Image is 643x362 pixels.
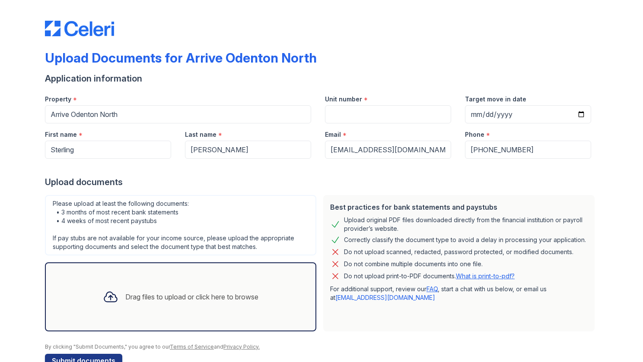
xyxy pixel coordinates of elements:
[344,259,483,269] div: Do not combine multiple documents into one file.
[223,343,260,350] a: Privacy Policy.
[330,285,588,302] p: For additional support, review our , start a chat with us below, or email us at
[45,50,317,66] div: Upload Documents for Arrive Odenton North
[427,285,438,293] a: FAQ
[465,130,484,139] label: Phone
[170,343,214,350] a: Terms of Service
[456,272,515,280] a: What is print-to-pdf?
[45,95,71,104] label: Property
[335,294,435,301] a: [EMAIL_ADDRESS][DOMAIN_NAME]
[45,21,114,36] img: CE_Logo_Blue-a8612792a0a2168367f1c8372b55b34899dd931a85d93a1a3d3e32e68fde9ad4.png
[344,235,586,245] div: Correctly classify the document type to avoid a delay in processing your application.
[45,343,598,350] div: By clicking "Submit Documents," you agree to our and
[325,95,362,104] label: Unit number
[344,216,588,233] div: Upload original PDF files downloaded directly from the financial institution or payroll provider’...
[330,202,588,212] div: Best practices for bank statements and paystubs
[45,72,598,85] div: Application information
[185,130,216,139] label: Last name
[325,130,341,139] label: Email
[45,195,316,255] div: Please upload at least the following documents: • 3 months of most recent bank statements • 4 wee...
[344,247,573,257] div: Do not upload scanned, redacted, password protected, or modified documents.
[45,176,598,188] div: Upload documents
[344,272,515,280] p: Do not upload print-to-PDF documents.
[45,130,77,139] label: First name
[465,95,526,104] label: Target move in date
[125,292,258,302] div: Drag files to upload or click here to browse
